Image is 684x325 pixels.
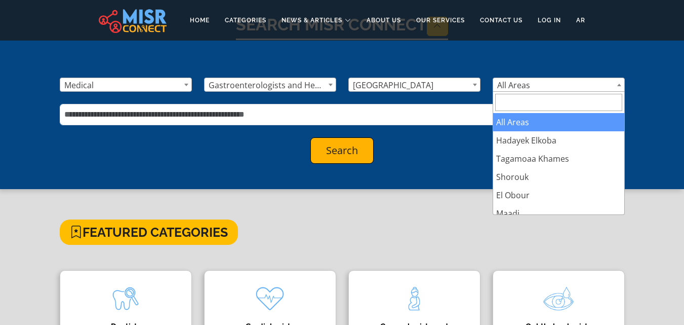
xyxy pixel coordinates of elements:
span: Cairo [349,78,480,92]
span: Medical [60,78,192,92]
img: tQBIxbFzDjHNxea4mloJ.png [394,278,434,319]
span: Gastroenterologists and Hepatologists [204,78,336,92]
a: News & Articles [274,11,359,30]
span: All Areas [493,78,624,92]
li: All Areas [493,113,624,131]
span: Gastroenterologists and Hepatologists [205,78,336,92]
a: Contact Us [472,11,530,30]
a: Log in [530,11,569,30]
a: About Us [359,11,409,30]
li: El Obour [493,186,624,204]
a: Categories [217,11,274,30]
a: AR [569,11,593,30]
li: Shorouk [493,168,624,186]
img: kQgAgBbLbYzX17DbAKQs.png [250,278,290,319]
input: Search [495,94,622,111]
h4: Featured Categories [60,220,238,245]
img: main.misr_connect [99,8,167,33]
span: Cairo [348,78,480,92]
a: Home [182,11,217,30]
li: Tagamoaa Khames [493,150,624,168]
a: Our Services [409,11,472,30]
span: Medical [60,78,191,92]
li: Maadi [493,204,624,223]
li: Hadayek Elkoba [493,131,624,150]
img: O3vASGqC8OE0Zbp7R2Y3.png [538,278,579,319]
img: k714wZmFaHWIHbCst04N.png [105,278,146,319]
button: Search [310,137,374,164]
span: News & Articles [281,16,342,25]
span: All Areas [493,78,625,92]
